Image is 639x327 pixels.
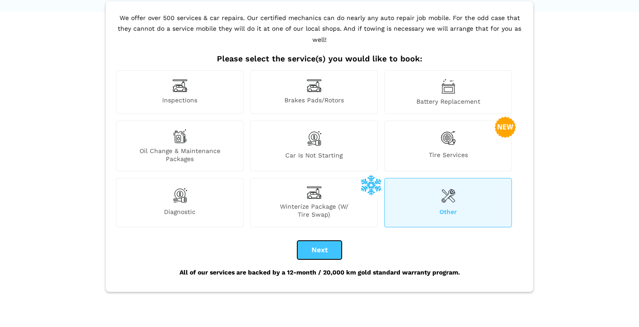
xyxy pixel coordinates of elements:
h2: Please select the service(s) you would like to book: [114,54,525,64]
span: Car is not starting [251,151,377,163]
span: Other [385,208,511,218]
span: Winterize Package (W/ Tire Swap) [251,202,377,218]
div: All of our services are backed by a 12-month / 20,000 km gold standard warranty program. [114,259,525,285]
p: We offer over 500 services & car repairs. Our certified mechanics can do nearly any auto repair j... [114,12,525,54]
span: Brakes Pads/Rotors [251,96,377,105]
img: new-badge-2-48.png [495,117,516,138]
span: Diagnostic [116,208,243,218]
span: Oil Change & Maintenance Packages [116,147,243,163]
span: Tire Services [385,151,511,163]
span: Battery Replacement [385,97,511,105]
img: winterize-icon_1.png [360,174,382,195]
button: Next [297,241,342,259]
span: Inspections [116,96,243,105]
